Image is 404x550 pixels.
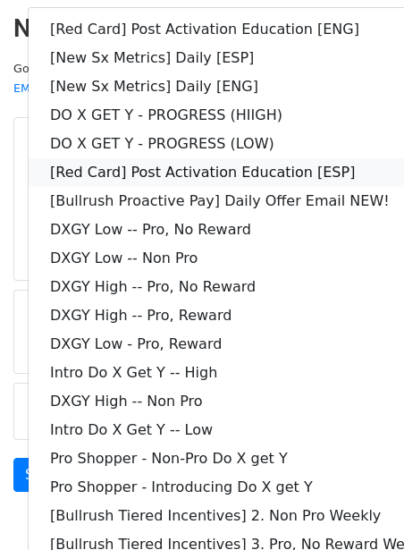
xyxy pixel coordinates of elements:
small: Google Sheet: [13,62,237,96]
a: Send [13,458,72,492]
iframe: Chat Widget [315,464,404,550]
h2: New Campaign [13,13,391,44]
